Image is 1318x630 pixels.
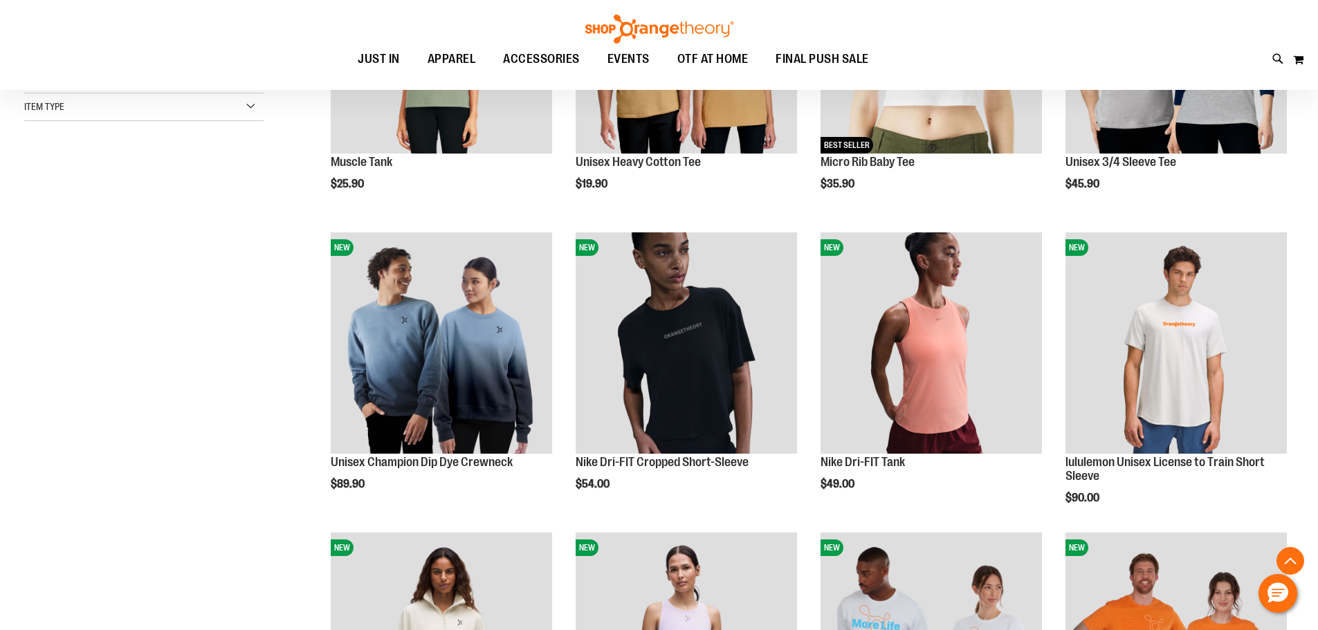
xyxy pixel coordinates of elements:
[1258,574,1297,613] button: Hello, have a question? Let’s chat.
[1065,455,1265,483] a: lululemon Unisex License to Train Short Sleeve
[594,44,663,75] a: EVENTS
[821,239,843,256] span: NEW
[489,44,594,75] a: ACCESSORIES
[1065,232,1287,456] a: lululemon Unisex License to Train Short SleeveNEW
[821,539,843,556] span: NEW
[24,101,64,112] span: Item Type
[331,455,513,469] a: Unisex Champion Dip Dye Crewneck
[821,232,1042,456] a: Nike Dri-FIT TankNEW
[331,178,366,190] span: $25.90
[331,239,354,256] span: NEW
[414,44,490,75] a: APPAREL
[576,239,598,256] span: NEW
[324,225,559,526] div: product
[576,539,598,556] span: NEW
[576,455,749,469] a: Nike Dri-FIT Cropped Short-Sleeve
[1059,225,1294,539] div: product
[821,455,905,469] a: Nike Dri-FIT Tank
[331,232,552,454] img: Unisex Champion Dip Dye Crewneck
[331,478,367,490] span: $89.90
[331,155,392,169] a: Muscle Tank
[576,232,797,454] img: Nike Dri-FIT Cropped Short-Sleeve
[428,44,476,75] span: APPAREL
[331,539,354,556] span: NEW
[1065,492,1101,504] span: $90.00
[1065,155,1176,169] a: Unisex 3/4 Sleeve Tee
[821,178,857,190] span: $35.90
[1065,539,1088,556] span: NEW
[677,44,749,75] span: OTF AT HOME
[503,44,580,75] span: ACCESSORIES
[821,155,915,169] a: Micro Rib Baby Tee
[814,225,1049,526] div: product
[821,232,1042,454] img: Nike Dri-FIT Tank
[358,44,400,75] span: JUST IN
[331,232,552,456] a: Unisex Champion Dip Dye CrewneckNEW
[762,44,883,75] a: FINAL PUSH SALE
[607,44,650,75] span: EVENTS
[1065,239,1088,256] span: NEW
[821,478,857,490] span: $49.00
[583,15,735,44] img: Shop Orangetheory
[1065,178,1101,190] span: $45.90
[576,155,701,169] a: Unisex Heavy Cotton Tee
[663,44,762,75] a: OTF AT HOME
[576,232,797,456] a: Nike Dri-FIT Cropped Short-SleeveNEW
[1276,547,1304,575] button: Back To Top
[821,137,873,154] span: BEST SELLER
[776,44,869,75] span: FINAL PUSH SALE
[576,478,612,490] span: $54.00
[569,225,804,526] div: product
[1065,232,1287,454] img: lululemon Unisex License to Train Short Sleeve
[576,178,610,190] span: $19.90
[344,44,414,75] a: JUST IN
